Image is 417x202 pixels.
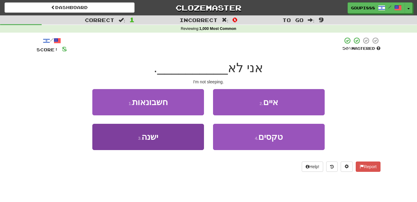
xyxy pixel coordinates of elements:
span: אני לא [228,61,263,75]
span: goupi888 [351,5,375,11]
span: 9 [319,16,324,23]
button: 2.איים [213,89,325,115]
span: 8 [62,45,67,53]
button: 1.חשבונאות [92,89,204,115]
small: 3 . [138,136,142,141]
span: 0 [232,16,237,23]
button: 3.ישנה [92,124,204,150]
span: : [308,18,314,23]
span: . [154,61,158,75]
a: Dashboard [5,2,135,13]
span: Incorrect [180,17,218,23]
span: Correct [85,17,114,23]
span: : [119,18,125,23]
span: : [222,18,228,23]
div: / [37,37,67,44]
small: 2 . [259,101,263,106]
span: / [388,5,391,9]
button: 4.טקסים [213,124,325,150]
span: ישנה [142,132,158,142]
span: To go [282,17,304,23]
span: חשבונאות [132,98,168,107]
span: __________ [157,61,228,75]
span: איים [263,98,278,107]
a: goupi888 / [348,2,405,13]
small: 4 . [255,136,259,141]
div: Mastered [342,46,380,51]
small: 1 . [129,101,132,106]
strong: 1,000 Most Common [199,27,236,31]
a: Clozemaster [144,2,274,13]
button: Report [356,162,380,172]
span: 1 [129,16,135,23]
span: Score: [37,47,58,52]
div: I'm not sleeping. [37,79,380,85]
span: טקסים [258,132,283,142]
button: Round history (alt+y) [326,162,338,172]
button: Help! [302,162,323,172]
span: 50 % [342,46,352,51]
